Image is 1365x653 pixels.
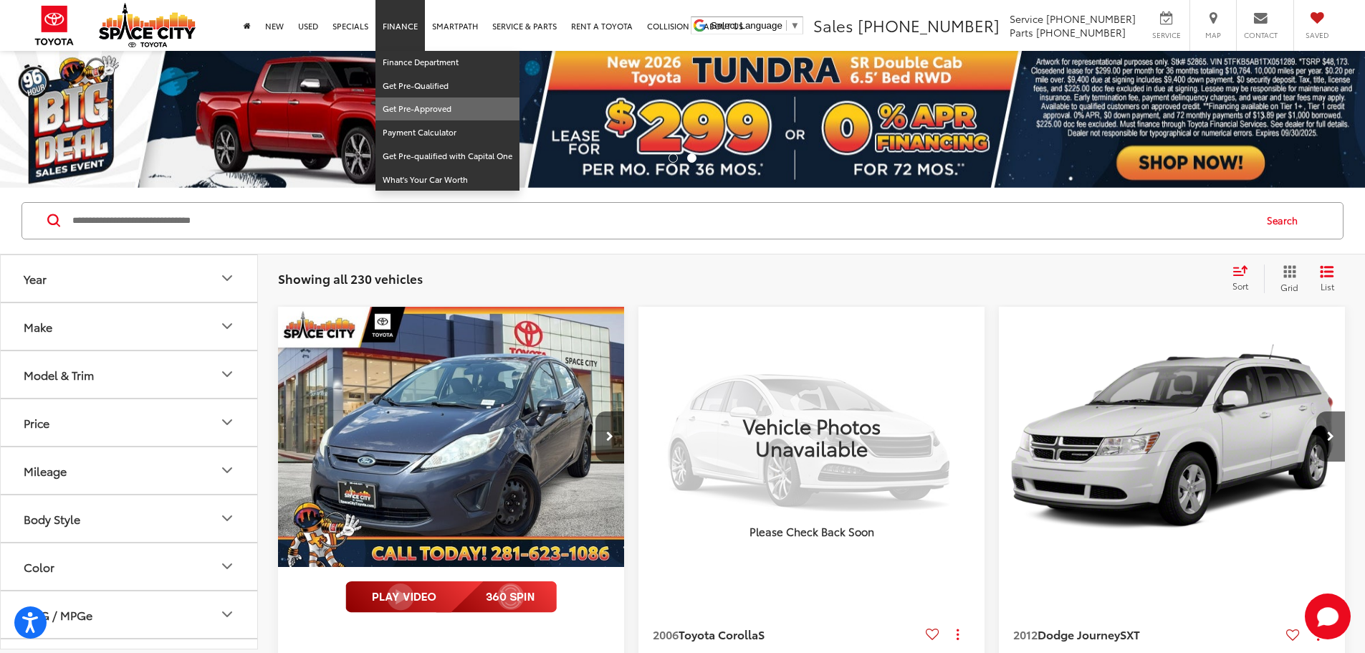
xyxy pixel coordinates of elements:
[375,97,519,121] a: Get Pre-Approved
[790,20,800,31] span: ▼
[1309,264,1345,293] button: List View
[1013,626,1280,642] a: 2012Dodge JourneySXT
[277,307,626,568] img: 2013 Ford Fiesta S
[277,307,626,567] div: 2013 Ford Fiesta S 0
[1305,594,1351,639] svg: Start Chat
[1036,25,1126,39] span: [PHONE_NUMBER]
[1320,280,1334,292] span: List
[945,621,970,647] button: Actions
[24,464,67,477] div: Mileage
[278,270,423,287] span: Showing all 230 vehicles
[1253,203,1318,239] button: Search
[219,414,236,431] div: Price
[595,411,624,462] button: Next image
[1038,626,1120,642] span: Dodge Journey
[24,608,92,621] div: MPG / MPGe
[1197,30,1229,40] span: Map
[998,307,1346,567] div: 2012 Dodge Journey SXT 0
[653,626,920,642] a: 2006Toyota CorollaS
[1264,264,1309,293] button: Grid View
[711,20,800,31] a: Select Language​
[375,51,519,75] a: Finance Department
[1,591,259,638] button: MPG / MPGeMPG / MPGe
[219,606,236,623] div: MPG / MPGe
[1010,25,1033,39] span: Parts
[1046,11,1136,26] span: [PHONE_NUMBER]
[1013,626,1038,642] span: 2012
[345,581,557,613] img: full motion video
[1305,594,1351,639] button: Toggle Chat Window
[219,462,236,479] div: Mileage
[1,399,259,446] button: PricePrice
[1,255,259,302] button: YearYear
[998,307,1346,567] a: 2012 Dodge Journey SXT2012 Dodge Journey SXT2012 Dodge Journey SXT2012 Dodge Journey SXT
[24,368,94,381] div: Model & Trim
[219,510,236,527] div: Body Style
[758,626,765,642] span: S
[24,560,54,573] div: Color
[711,20,782,31] span: Select Language
[375,75,519,98] a: Get Pre-Qualified
[1,543,259,590] button: ColorColor
[998,307,1346,568] img: 2012 Dodge Journey SXT
[1,351,259,398] button: Model & TrimModel & Trim
[277,307,626,567] a: 2013 Ford Fiesta S2013 Ford Fiesta S2013 Ford Fiesta S2013 Ford Fiesta S
[375,121,519,145] a: Payment Calculator
[99,3,196,47] img: Space City Toyota
[1150,30,1182,40] span: Service
[1232,280,1248,292] span: Sort
[24,320,52,333] div: Make
[679,626,758,642] span: Toyota Corolla
[653,626,679,642] span: 2006
[219,318,236,335] div: Make
[638,307,985,566] a: VIEW_DETAILS
[813,14,853,37] span: Sales
[957,629,959,640] span: dropdown dots
[71,204,1253,238] input: Search by Make, Model, or Keyword
[219,558,236,575] div: Color
[786,20,787,31] span: ​
[858,14,1000,37] span: [PHONE_NUMBER]
[219,270,236,287] div: Year
[638,307,985,566] img: Vehicle Photos Unavailable Please Check Back Soon
[1,303,259,350] button: MakeMake
[24,272,47,285] div: Year
[1010,11,1043,26] span: Service
[1,447,259,494] button: MileageMileage
[24,512,80,525] div: Body Style
[1244,30,1278,40] span: Contact
[1,495,259,542] button: Body StyleBody Style
[1225,264,1264,293] button: Select sort value
[1301,30,1333,40] span: Saved
[375,145,519,168] a: Get Pre-qualified with Capital One
[24,416,49,429] div: Price
[1280,281,1298,293] span: Grid
[219,366,236,383] div: Model & Trim
[1316,411,1345,462] button: Next image
[375,168,519,191] a: What's Your Car Worth
[1120,626,1140,642] span: SXT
